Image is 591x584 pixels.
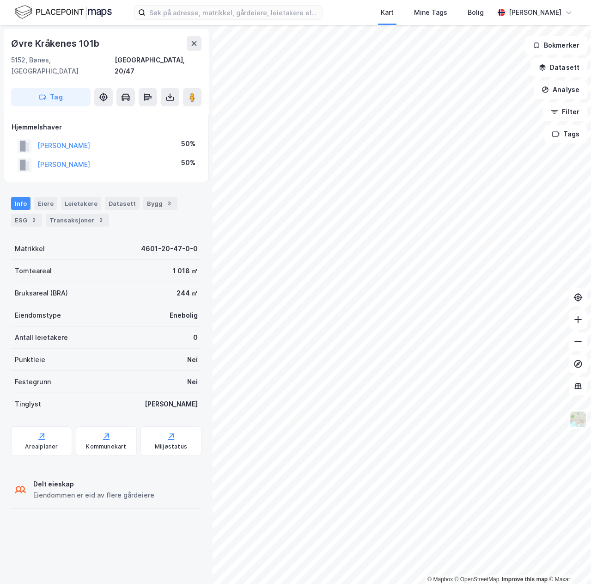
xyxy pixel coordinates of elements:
a: Mapbox [427,576,453,583]
div: Eiere [34,197,57,210]
img: Z [569,411,587,428]
button: Filter [543,103,587,121]
div: Miljøstatus [155,443,187,450]
div: Info [11,197,30,210]
button: Tag [11,88,91,106]
div: 244 ㎡ [177,288,198,299]
div: [PERSON_NAME] [509,7,561,18]
div: 5152, Bønes, [GEOGRAPHIC_DATA] [11,55,115,77]
div: Tomteareal [15,265,52,277]
div: Transaksjoner [46,214,109,227]
div: Øvre Kråkenes 101b [11,36,101,51]
a: OpenStreetMap [455,576,500,583]
div: Bygg [143,197,177,210]
div: ESG [11,214,42,227]
div: Punktleie [15,354,45,365]
div: [PERSON_NAME] [145,399,198,410]
div: Kart [381,7,394,18]
button: Tags [544,125,587,143]
div: Eiendomstype [15,310,61,321]
button: Bokmerker [525,36,587,55]
div: Mine Tags [414,7,447,18]
input: Søk på adresse, matrikkel, gårdeiere, leietakere eller personer [146,6,322,19]
button: Datasett [531,58,587,77]
div: Leietakere [61,197,101,210]
div: Enebolig [170,310,198,321]
div: 2 [29,215,38,225]
div: Kommunekart [86,443,126,450]
div: Tinglyst [15,399,41,410]
div: [GEOGRAPHIC_DATA], 20/47 [115,55,201,77]
div: Eiendommen er eid av flere gårdeiere [33,490,154,501]
a: Improve this map [502,576,548,583]
div: Hjemmelshaver [12,122,201,133]
div: 50% [181,157,195,168]
div: 4601-20-47-0-0 [141,243,198,254]
div: Arealplaner [25,443,58,450]
div: Bolig [468,7,484,18]
div: Antall leietakere [15,332,68,343]
div: Nei [187,354,198,365]
div: 0 [193,332,198,343]
img: logo.f888ab2527a4732fd821a326f86c7f29.svg [15,4,112,20]
div: Festegrunn [15,376,51,387]
div: Kontrollprogram for chat [545,540,591,584]
div: 2 [96,215,105,225]
div: 50% [181,138,195,149]
div: Nei [187,376,198,387]
div: 1 018 ㎡ [173,265,198,277]
div: 3 [165,199,174,208]
div: Datasett [105,197,140,210]
iframe: Chat Widget [545,540,591,584]
div: Delt eieskap [33,479,154,490]
button: Analyse [534,80,587,99]
div: Matrikkel [15,243,45,254]
div: Bruksareal (BRA) [15,288,68,299]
